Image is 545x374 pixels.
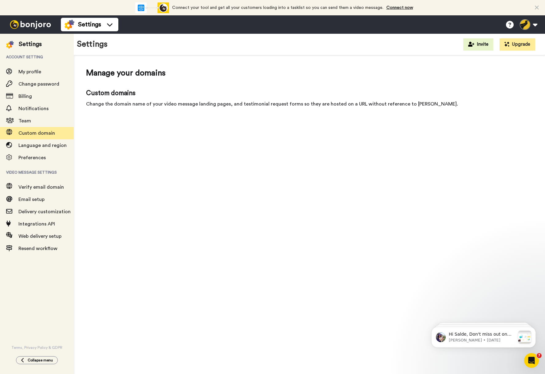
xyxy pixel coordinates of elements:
[65,20,74,29] img: settings-colored.svg
[18,246,57,251] span: Resend workflow
[7,20,53,29] img: bj-logo-header-white.svg
[77,40,108,49] h1: Settings
[386,6,413,10] a: Connect now
[422,314,545,357] iframe: Intercom notifications message
[78,20,101,29] span: Settings
[18,94,32,99] span: Billing
[500,38,535,51] button: Upgrade
[18,222,55,226] span: Integrations API
[18,185,64,190] span: Verify email domain
[86,89,533,98] span: Custom domains
[16,356,58,364] button: Collapse menu
[18,131,55,136] span: Custom domain
[18,82,59,87] span: Change password
[86,100,533,108] div: Change the domain name of your video message landing pages, and testimonial request forms so they...
[18,209,71,214] span: Delivery customization
[18,234,61,239] span: Web delivery setup
[19,40,42,48] div: Settings
[18,118,31,123] span: Team
[524,353,539,368] iframe: Intercom live chat
[135,2,169,13] div: animation
[28,358,53,363] span: Collapse menu
[18,106,49,111] span: Notifications
[18,143,67,148] span: Language and region
[537,353,542,358] span: 7
[463,38,493,51] button: Invite
[172,6,383,10] span: Connect your tool and get all your customers loading into a tasklist so you can send them a video...
[18,197,45,202] span: Email setup
[6,41,14,48] img: settings-colored.svg
[18,69,41,74] span: My profile
[18,155,46,160] span: Preferences
[86,67,533,79] span: Manage your domains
